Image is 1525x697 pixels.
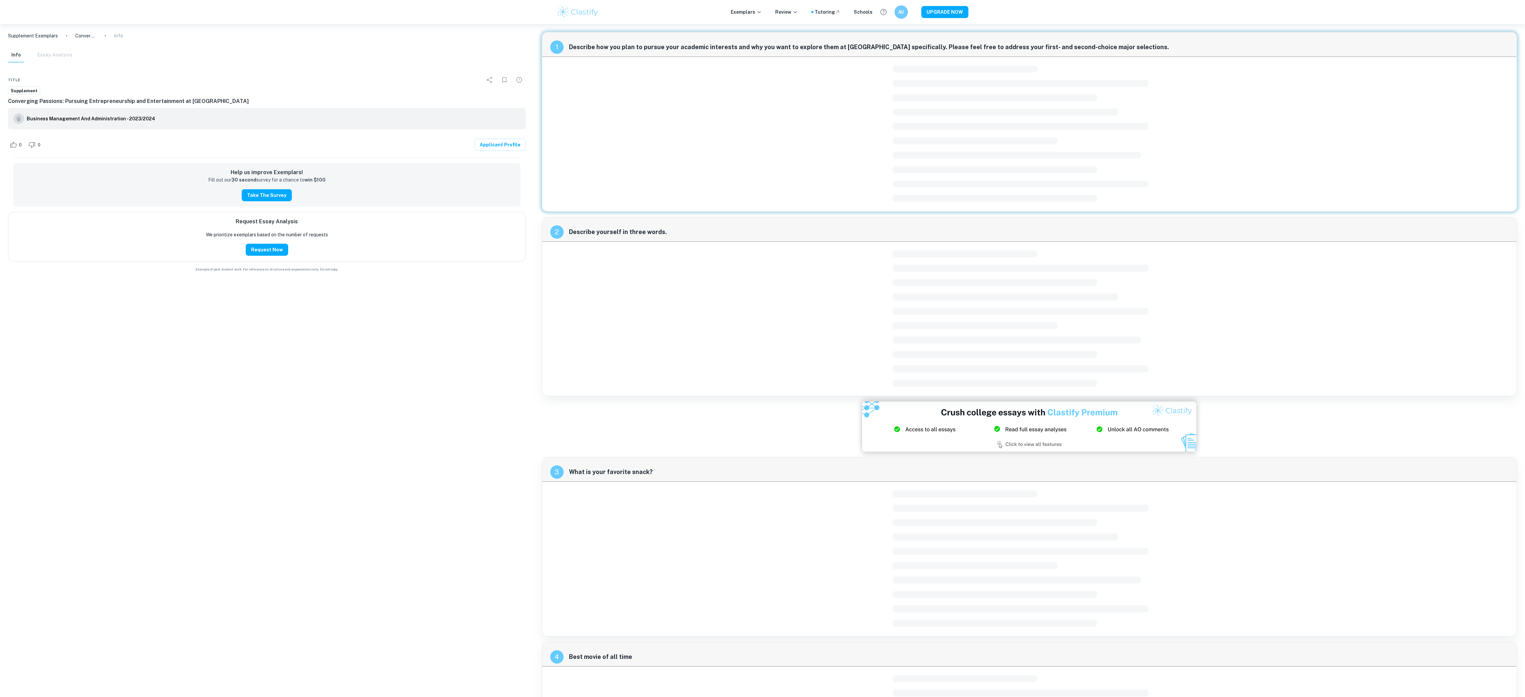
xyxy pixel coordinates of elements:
[557,5,599,19] img: Clastify logo
[8,97,526,105] h6: Converging Passions: Pursuing Entrepreneurship and Entertainment at [GEOGRAPHIC_DATA]
[898,8,905,16] h6: AV
[231,177,256,183] strong: 30 second
[854,8,872,16] a: Schools
[550,465,564,479] div: recipe
[8,139,25,150] div: Like
[34,142,44,148] span: 0
[305,177,326,183] strong: win $100
[242,189,292,201] button: Take the Survey
[27,139,44,150] div: Dislike
[8,87,40,95] a: Supplement
[19,168,515,177] h6: Help us improve Exemplars!
[550,225,564,239] div: recipe
[236,218,298,226] h6: Request Essay Analysis
[878,6,889,18] button: Help and Feedback
[8,88,40,94] span: Supplement
[206,231,328,238] p: We prioritize exemplars based on the number of requests
[731,8,762,16] p: Exemplars
[246,244,288,256] button: Request Now
[474,139,526,151] a: Applicant Profile
[569,227,1509,237] span: Describe yourself in three words.
[8,32,58,39] a: Supplement Exemplars
[550,650,564,664] div: recipe
[75,32,97,39] p: Converging Passions: Pursuing Entrepreneurship and Entertainment at [GEOGRAPHIC_DATA]
[569,652,1509,662] span: Best movie of all time
[27,113,155,124] a: Business Management And Administration - 2023/2024
[8,77,20,83] span: Title
[15,142,25,148] span: 0
[569,42,1509,52] span: Describe how you plan to pursue your academic interests and why you want to explore them at [GEOG...
[921,6,968,18] button: UPGRADE NOW
[208,177,326,184] p: Fill out our survey for a chance to
[512,73,526,87] div: Report issue
[8,48,24,63] button: Info
[483,73,496,87] div: Share
[815,8,840,16] a: Tutoring
[862,401,1196,452] img: Ad
[498,73,511,87] div: Bookmark
[775,8,798,16] p: Review
[114,32,123,39] p: Info
[569,467,1509,477] span: What is your favorite snack?
[550,40,564,54] div: recipe
[8,267,526,272] span: Example of past student work. For reference on structure and expectations only. Do not copy.
[895,5,908,19] button: AV
[27,115,155,122] h6: Business Management And Administration - 2023/2024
